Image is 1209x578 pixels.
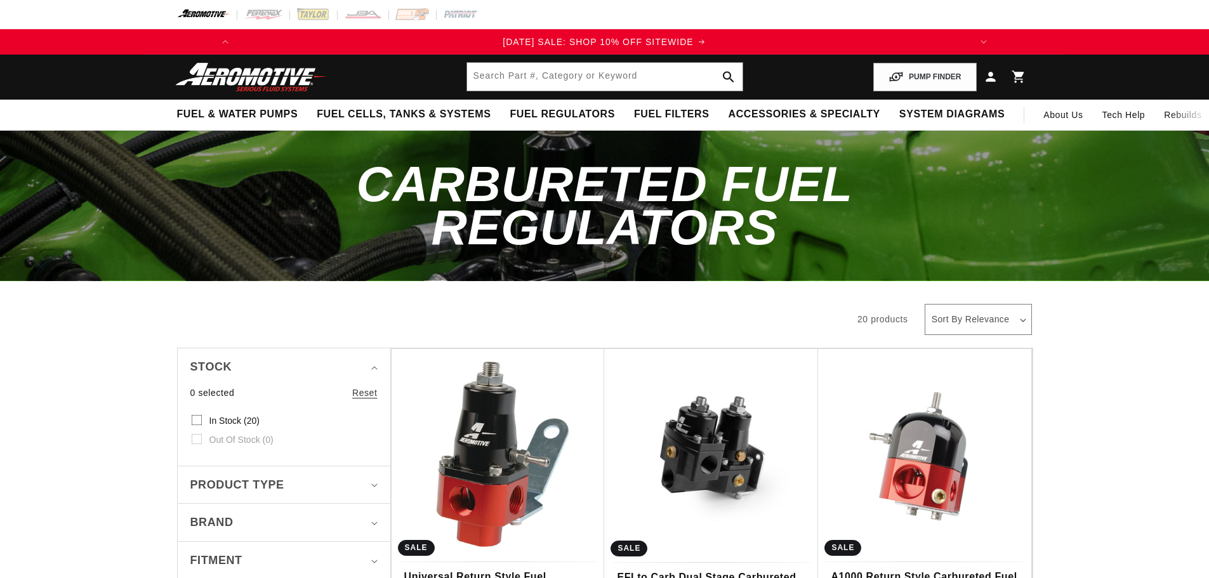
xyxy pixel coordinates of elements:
[190,476,284,494] span: Product type
[857,314,908,324] span: 20 products
[503,37,693,47] span: [DATE] SALE: SHOP 10% OFF SITEWIDE
[1164,108,1201,122] span: Rebuilds
[500,100,624,129] summary: Fuel Regulators
[1043,110,1083,120] span: About Us
[238,35,970,49] div: 1 of 3
[190,358,232,376] span: Stock
[145,29,1064,55] slideshow-component: Translation missing: en.sections.announcements.announcement_bar
[352,386,378,400] a: Reset
[317,108,491,121] span: Fuel Cells, Tanks & Systems
[190,386,235,400] span: 0 selected
[238,35,970,49] a: [DATE] SALE: SHOP 10% OFF SITEWIDE
[177,108,298,121] span: Fuel & Water Pumps
[190,348,378,386] summary: Stock (0 selected)
[307,100,500,129] summary: Fuel Cells, Tanks & Systems
[172,62,331,92] img: Aeromotive
[715,63,743,91] button: search button
[971,29,996,55] button: Translation missing: en.sections.announcements.next_announcement
[190,504,378,541] summary: Brand (0 selected)
[467,63,743,91] input: Search by Part Number, Category or Keyword
[1034,100,1092,130] a: About Us
[1102,108,1146,122] span: Tech Help
[213,29,238,55] button: Translation missing: en.sections.announcements.previous_announcement
[356,156,852,255] span: Carbureted Fuel Regulators
[238,35,970,49] div: Announcement
[190,466,378,504] summary: Product type (0 selected)
[873,63,976,91] button: PUMP FINDER
[209,434,274,445] span: Out of stock (0)
[624,100,719,129] summary: Fuel Filters
[190,513,234,532] span: Brand
[510,108,614,121] span: Fuel Regulators
[899,108,1005,121] span: System Diagrams
[634,108,710,121] span: Fuel Filters
[209,415,260,426] span: In stock (20)
[1093,100,1155,130] summary: Tech Help
[719,100,890,129] summary: Accessories & Specialty
[168,100,308,129] summary: Fuel & Water Pumps
[190,551,242,570] span: Fitment
[729,108,880,121] span: Accessories & Specialty
[890,100,1014,129] summary: System Diagrams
